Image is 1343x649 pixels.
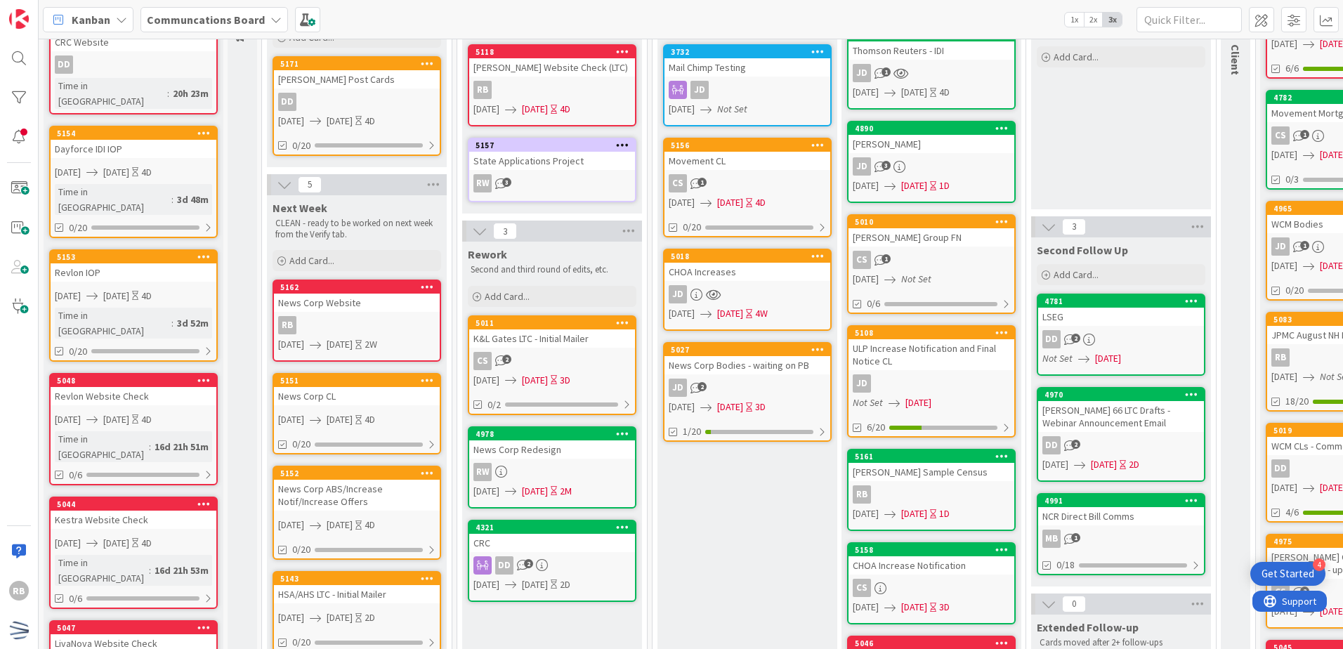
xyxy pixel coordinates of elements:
[867,296,880,311] span: 0/6
[473,484,499,499] span: [DATE]
[849,450,1014,463] div: 5161
[1038,494,1204,507] div: 4991
[55,165,81,180] span: [DATE]
[1136,7,1242,32] input: Quick Filter...
[853,178,879,193] span: [DATE]
[847,325,1016,438] a: 5108ULP Increase Notification and Final Notice CLJDNot Set[DATE]6/20
[524,559,533,568] span: 2
[469,81,635,99] div: RB
[939,178,950,193] div: 1D
[560,373,570,388] div: 3D
[664,46,830,58] div: 3732
[469,139,635,170] div: 5157State Applications Project
[273,280,441,362] a: 5162News Corp WebsiteRB[DATE][DATE]2W
[173,315,212,331] div: 3d 52m
[51,498,216,529] div: 5044Kestra Website Check
[1038,308,1204,326] div: LSEG
[1042,436,1061,454] div: DD
[847,449,1016,531] a: 5161[PERSON_NAME] Sample CensusRB[DATE][DATE]1D
[853,506,879,521] span: [DATE]
[1285,172,1299,187] span: 0/3
[669,306,695,321] span: [DATE]
[1037,387,1205,482] a: 4970[PERSON_NAME] 66 LTC Drafts - Webinar Announcement EmailDD[DATE][DATE]2D
[103,165,129,180] span: [DATE]
[274,480,440,511] div: News Corp ABS/Increase Notif/Increase Offers
[1271,37,1297,51] span: [DATE]
[1044,296,1204,306] div: 4781
[882,67,891,77] span: 1
[51,127,216,158] div: 5154Dayforce IDI IOP
[849,327,1014,339] div: 5108
[663,138,832,237] a: 5156Movement CLCS[DATE][DATE]4D0/20
[849,135,1014,153] div: [PERSON_NAME]
[853,251,871,269] div: CS
[485,290,530,303] span: Add Card...
[669,400,695,414] span: [DATE]
[1038,295,1204,308] div: 4781
[476,47,635,57] div: 5118
[469,46,635,58] div: 5118
[30,2,64,19] span: Support
[849,122,1014,135] div: 4890
[1037,294,1205,376] a: 4781LSEGDDNot Set[DATE]
[274,467,440,480] div: 5152
[327,114,353,129] span: [DATE]
[487,398,501,412] span: 0/2
[853,374,871,393] div: JD
[469,352,635,370] div: CS
[280,282,440,292] div: 5162
[278,316,296,334] div: RB
[1071,440,1080,449] span: 2
[365,337,377,352] div: 2W
[847,27,1016,110] a: 4986Thomson Reuters - IDIJD[DATE][DATE]4D
[901,506,927,521] span: [DATE]
[9,9,29,29] img: Visit kanbanzone.com
[1271,237,1290,256] div: JD
[664,343,830,356] div: 5027
[55,536,81,551] span: [DATE]
[560,484,572,499] div: 2M
[849,64,1014,82] div: JD
[278,518,304,532] span: [DATE]
[476,523,635,532] div: 4321
[690,81,709,99] div: JD
[664,250,830,263] div: 5018
[469,428,635,459] div: 4978News Corp Redesign
[697,382,707,391] span: 2
[1271,126,1290,145] div: CS
[469,463,635,481] div: RW
[49,249,218,362] a: 5153Revlon IOP[DATE][DATE]4DTime in [GEOGRAPHIC_DATA]:3d 52m0/20
[1038,388,1204,401] div: 4970
[717,306,743,321] span: [DATE]
[849,228,1014,247] div: [PERSON_NAME] Group FN
[327,337,353,352] span: [DATE]
[882,254,891,263] span: 1
[169,86,212,101] div: 20h 23m
[1037,493,1205,575] a: 4991NCR Direct Bill CommsMB0/18
[1038,401,1204,432] div: [PERSON_NAME] 66 LTC Drafts - Webinar Announcement Email
[280,468,440,478] div: 5152
[274,374,440,405] div: 5151News Corp CL
[51,374,216,405] div: 5048Revlon Website Check
[274,93,440,111] div: DD
[1271,459,1290,478] div: DD
[522,102,548,117] span: [DATE]
[502,178,511,187] span: 3
[365,114,375,129] div: 4D
[167,86,169,101] span: :
[1129,457,1139,472] div: 2D
[882,161,891,170] span: 3
[1285,61,1299,76] span: 6/6
[663,342,832,442] a: 5027News Corp Bodies - waiting on PBJD[DATE][DATE]3D1/20
[274,70,440,88] div: [PERSON_NAME] Post Cards
[664,263,830,281] div: CHOA Increases
[853,64,871,82] div: JD
[147,13,265,27] b: Communcations Board
[849,450,1014,481] div: 5161[PERSON_NAME] Sample Census
[853,157,871,176] div: JD
[853,485,871,504] div: RB
[1038,530,1204,548] div: MB
[664,285,830,303] div: JD
[664,152,830,170] div: Movement CL
[849,29,1014,60] div: 4986Thomson Reuters - IDI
